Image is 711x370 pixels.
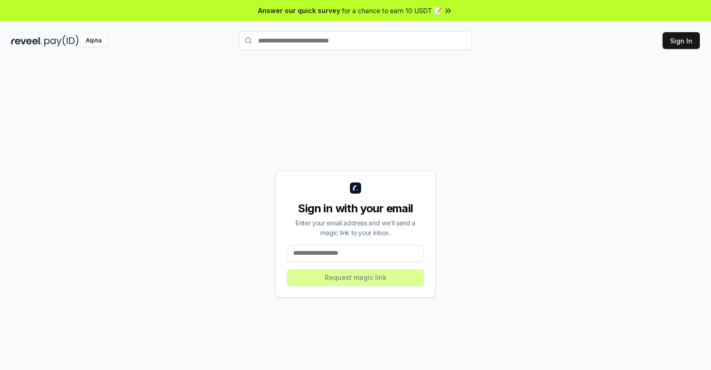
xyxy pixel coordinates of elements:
[11,35,42,47] img: reveel_dark
[342,6,442,15] span: for a chance to earn 10 USDT 📝
[81,35,107,47] div: Alpha
[287,218,424,237] div: Enter your email address and we’ll send a magic link to your inbox.
[44,35,79,47] img: pay_id
[258,6,340,15] span: Answer our quick survey
[287,201,424,216] div: Sign in with your email
[663,32,700,49] button: Sign In
[350,182,361,194] img: logo_small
